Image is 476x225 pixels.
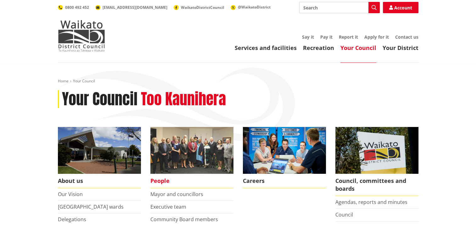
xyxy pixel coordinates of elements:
a: [EMAIL_ADDRESS][DOMAIN_NAME] [95,5,167,10]
span: WaikatoDistrictCouncil [181,5,224,10]
a: Services and facilities [235,44,297,52]
a: Report it [339,34,358,40]
a: WaikatoDistrictCouncil [174,5,224,10]
a: Contact us [395,34,418,40]
a: Executive team [150,203,186,210]
a: Delegations [58,216,86,223]
span: 0800 492 452 [65,5,89,10]
a: Council [335,211,353,218]
span: Careers [243,174,326,188]
img: Waikato-District-Council-sign [335,127,418,174]
span: Council, committees and boards [335,174,418,196]
img: WDC Building 0015 [58,127,141,174]
a: [GEOGRAPHIC_DATA] wards [58,203,124,210]
span: People [150,174,233,188]
img: Waikato District Council - Te Kaunihera aa Takiwaa o Waikato [58,20,105,52]
img: Office staff in meeting - Career page [243,127,326,174]
nav: breadcrumb [58,79,418,84]
h1: Your Council [62,90,137,108]
h2: Too Kaunihera [141,90,226,108]
a: Apply for it [364,34,389,40]
span: Your Council [73,78,95,84]
a: Agendas, reports and minutes [335,199,407,206]
input: Search input [299,2,380,13]
a: @WaikatoDistrict [231,4,271,10]
a: 0800 492 452 [58,5,89,10]
a: Pay it [320,34,333,40]
a: WDC Building 0015 About us [58,127,141,188]
span: [EMAIL_ADDRESS][DOMAIN_NAME] [103,5,167,10]
a: Careers [243,127,326,188]
span: About us [58,174,141,188]
a: 2022 Council People [150,127,233,188]
a: Community Board members [150,216,218,223]
a: Waikato-District-Council-sign Council, committees and boards [335,127,418,196]
a: Say it [302,34,314,40]
a: Our Vision [58,191,83,198]
a: Mayor and councillors [150,191,203,198]
span: @WaikatoDistrict [238,4,271,10]
a: Your District [383,44,418,52]
a: Account [383,2,418,13]
a: Home [58,78,69,84]
img: 2022 Council [150,127,233,174]
a: Recreation [303,44,334,52]
a: Your Council [340,44,376,52]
